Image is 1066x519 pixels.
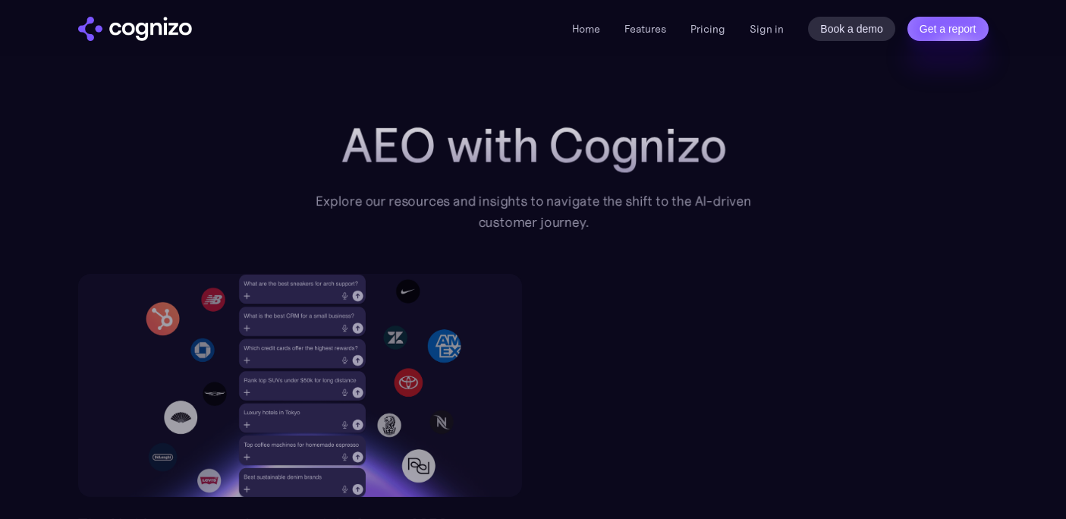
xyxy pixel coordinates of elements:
h2: AEO with Cognizo [212,118,853,173]
a: Pricing [690,22,725,36]
a: Sign in [750,20,784,38]
a: Features [624,22,666,36]
a: Home [572,22,600,36]
div: Explore our resources and insights to navigate the shift to the AI-driven customer journey. [298,190,768,233]
a: Book a demo [808,17,895,41]
a: Get a report [907,17,989,41]
a: home [78,17,192,41]
img: cognizo logo [78,17,192,41]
